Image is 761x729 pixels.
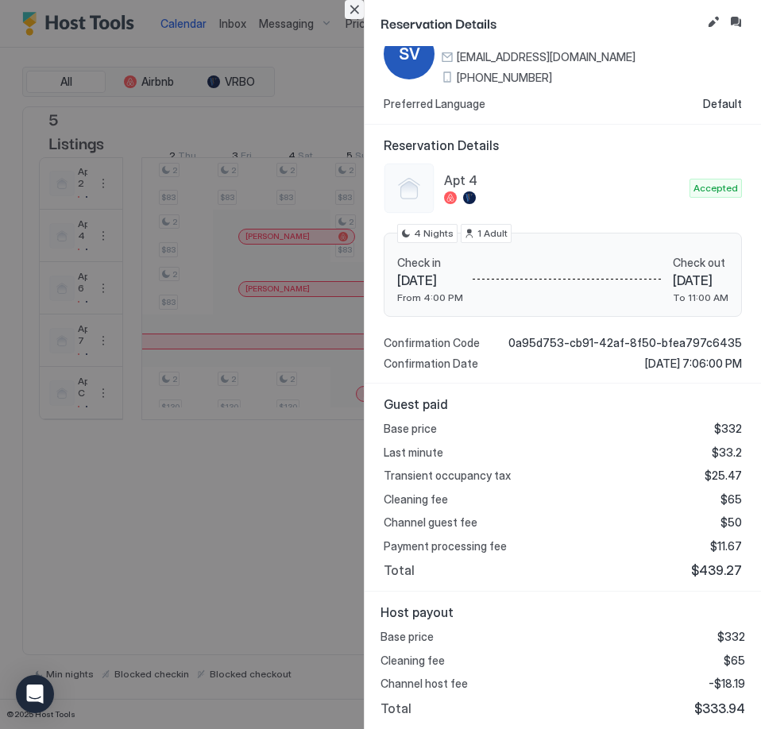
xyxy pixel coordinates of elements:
[477,226,508,241] span: 1 Adult
[380,677,468,691] span: Channel host fee
[705,469,742,483] span: $25.47
[444,172,683,188] span: Apt 4
[384,445,443,460] span: Last minute
[384,97,485,111] span: Preferred Language
[457,71,552,85] span: [PHONE_NUMBER]
[384,515,477,530] span: Channel guest fee
[693,181,738,195] span: Accepted
[703,97,742,111] span: Default
[384,422,437,436] span: Base price
[508,336,742,350] span: 0a95d753-cb91-42af-8f50-bfea797c6435
[384,562,415,578] span: Total
[384,492,448,507] span: Cleaning fee
[673,256,728,270] span: Check out
[720,492,742,507] span: $65
[399,42,420,66] span: SV
[673,272,728,288] span: [DATE]
[397,291,463,303] span: From 4:00 PM
[691,562,742,578] span: $439.27
[645,357,742,371] span: [DATE] 7:06:00 PM
[714,422,742,436] span: $332
[694,700,745,716] span: $333.94
[397,256,463,270] span: Check in
[384,396,742,412] span: Guest paid
[384,357,478,371] span: Confirmation Date
[457,50,635,64] span: [EMAIL_ADDRESS][DOMAIN_NAME]
[704,13,723,32] button: Edit reservation
[380,630,434,644] span: Base price
[380,700,411,716] span: Total
[380,604,745,620] span: Host payout
[726,13,745,32] button: Inbox
[414,226,454,241] span: 4 Nights
[717,630,745,644] span: $332
[712,445,742,460] span: $33.2
[724,654,745,668] span: $65
[397,272,463,288] span: [DATE]
[720,515,742,530] span: $50
[380,13,701,33] span: Reservation Details
[710,539,742,553] span: $11.67
[709,677,745,691] span: -$18.19
[384,336,480,350] span: Confirmation Code
[384,539,507,553] span: Payment processing fee
[673,291,728,303] span: To 11:00 AM
[380,654,445,668] span: Cleaning fee
[384,469,511,483] span: Transient occupancy tax
[384,137,742,153] span: Reservation Details
[16,675,54,713] div: Open Intercom Messenger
